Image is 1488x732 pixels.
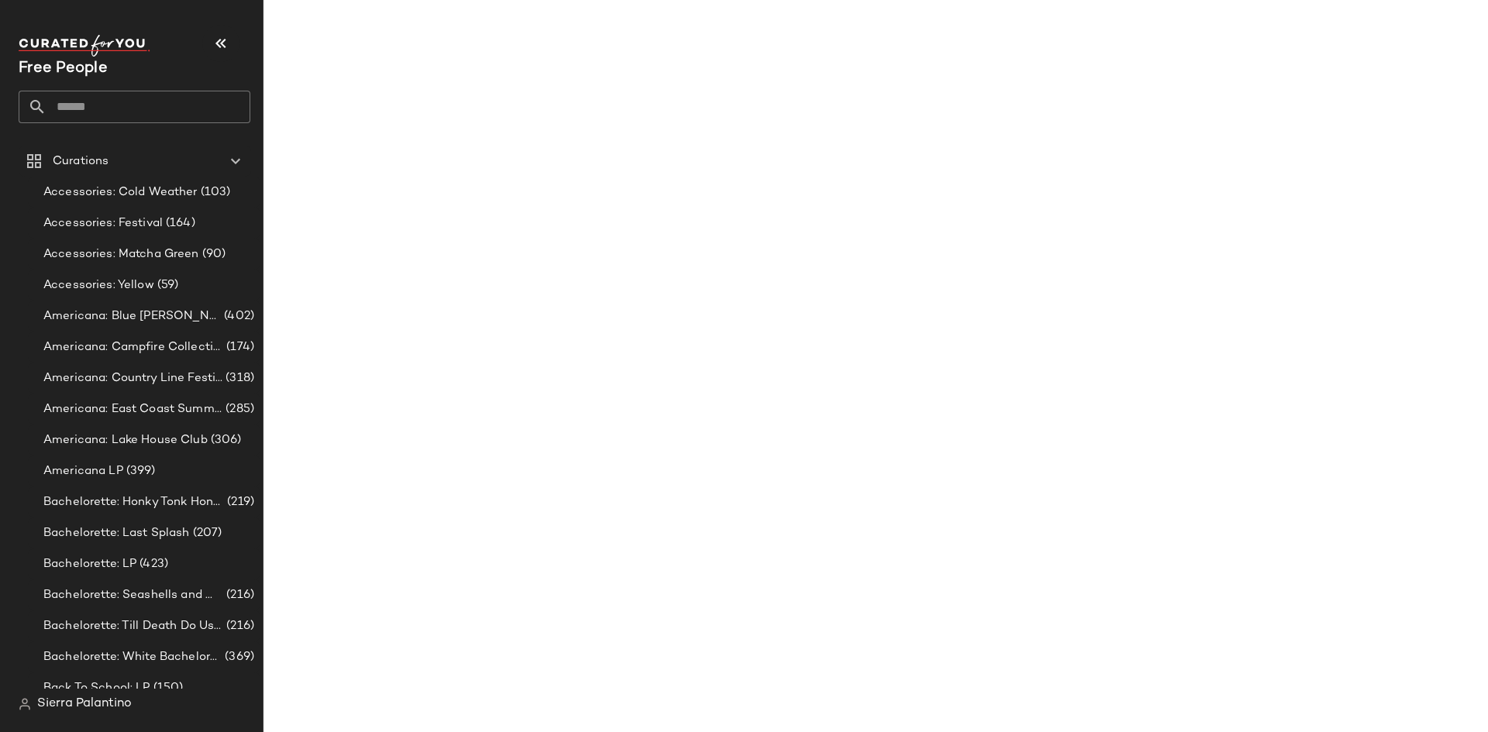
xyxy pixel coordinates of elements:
span: (207) [190,524,222,542]
span: (150) [150,679,184,697]
span: Bachelorette: White Bachelorette Outfits [43,648,222,666]
span: Bachelorette: LP [43,555,136,573]
span: (369) [222,648,254,666]
span: (164) [163,215,195,232]
img: svg%3e [19,698,31,710]
span: Accessories: Yellow [43,277,154,294]
span: Americana: Blue [PERSON_NAME] Baby [43,308,221,325]
span: Bachelorette: Seashells and Wedding Bells [43,586,223,604]
span: (306) [208,431,242,449]
span: (103) [198,184,231,201]
span: Americana LP [43,462,123,480]
span: (423) [136,555,168,573]
img: cfy_white_logo.C9jOOHJF.svg [19,35,150,57]
span: (285) [222,400,254,418]
span: (90) [199,246,226,263]
span: (219) [224,493,254,511]
span: (59) [154,277,179,294]
span: Sierra Palantino [37,695,132,713]
span: (318) [222,369,254,387]
span: Accessories: Cold Weather [43,184,198,201]
span: Current Company Name [19,60,108,77]
span: Americana: Campfire Collective [43,339,223,356]
span: (402) [221,308,254,325]
span: Bachelorette: Honky Tonk Honey [43,493,224,511]
span: Curations [53,153,108,170]
span: Americana: East Coast Summer [43,400,222,418]
span: (216) [223,617,254,635]
span: Bachelorette: Last Splash [43,524,190,542]
span: Back To School: LP [43,679,150,697]
span: Accessories: Matcha Green [43,246,199,263]
span: Americana: Lake House Club [43,431,208,449]
span: Accessories: Festival [43,215,163,232]
span: (216) [223,586,254,604]
span: (399) [123,462,156,480]
span: Americana: Country Line Festival [43,369,222,387]
span: (174) [223,339,254,356]
span: Bachelorette: Till Death Do Us Party [43,617,223,635]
